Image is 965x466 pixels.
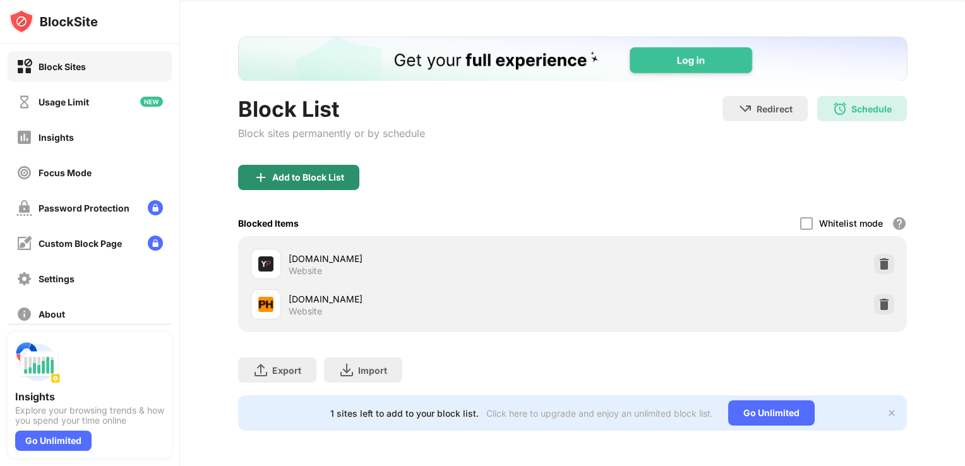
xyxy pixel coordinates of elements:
[258,297,273,312] img: favicons
[16,271,32,287] img: settings-off.svg
[289,265,322,277] div: Website
[16,236,32,251] img: customize-block-page-off.svg
[238,96,425,122] div: Block List
[16,59,32,75] img: block-on.svg
[358,365,387,376] div: Import
[330,408,479,419] div: 1 sites left to add to your block list.
[757,104,793,114] div: Redirect
[851,104,892,114] div: Schedule
[15,431,92,451] div: Go Unlimited
[15,340,61,385] img: push-insights.svg
[238,37,908,81] iframe: Banner
[16,200,32,216] img: password-protection-off.svg
[238,127,425,140] div: Block sites permanently or by schedule
[16,306,32,322] img: about-off.svg
[9,9,98,34] img: logo-blocksite.svg
[39,97,89,107] div: Usage Limit
[39,167,92,178] div: Focus Mode
[16,165,32,181] img: focus-off.svg
[887,408,897,418] img: x-button.svg
[289,292,573,306] div: [DOMAIN_NAME]
[289,252,573,265] div: [DOMAIN_NAME]
[15,390,164,403] div: Insights
[272,172,344,182] div: Add to Block List
[148,236,163,251] img: lock-menu.svg
[39,238,122,249] div: Custom Block Page
[140,97,163,107] img: new-icon.svg
[272,365,301,376] div: Export
[39,61,86,72] div: Block Sites
[238,218,299,229] div: Blocked Items
[819,218,883,229] div: Whitelist mode
[39,203,129,213] div: Password Protection
[15,405,164,426] div: Explore your browsing trends & how you spend your time online
[39,132,74,143] div: Insights
[39,309,65,320] div: About
[148,200,163,215] img: lock-menu.svg
[39,273,75,284] div: Settings
[728,400,815,426] div: Go Unlimited
[16,94,32,110] img: time-usage-off.svg
[289,306,322,317] div: Website
[486,408,713,419] div: Click here to upgrade and enjoy an unlimited block list.
[16,129,32,145] img: insights-off.svg
[258,256,273,272] img: favicons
